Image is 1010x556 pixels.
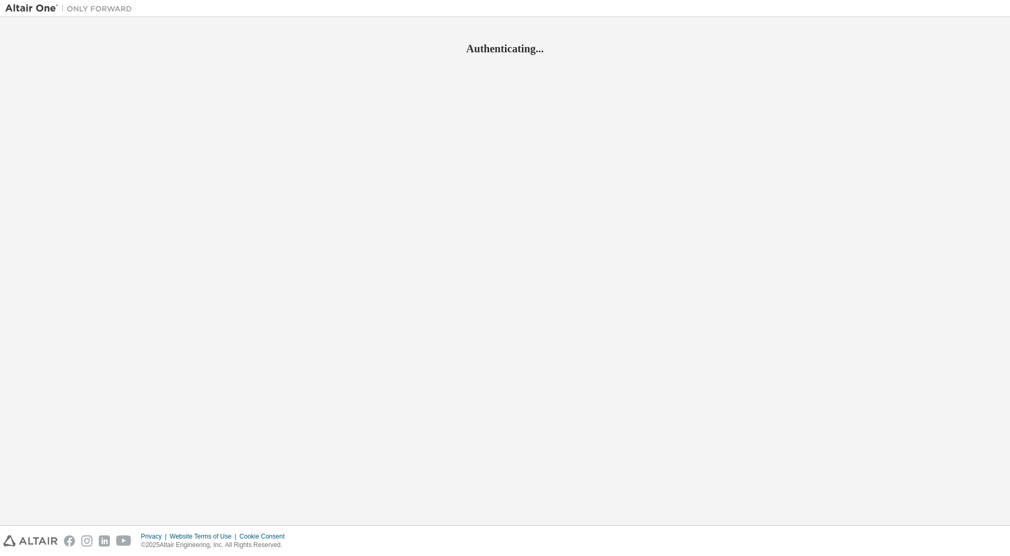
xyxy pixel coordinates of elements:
img: linkedin.svg [99,535,110,546]
p: © 2025 Altair Engineering, Inc. All Rights Reserved. [141,541,291,550]
h2: Authenticating... [5,42,1005,55]
img: Altair One [5,3,137,14]
div: Cookie Consent [239,532,291,541]
img: altair_logo.svg [3,535,58,546]
img: instagram.svg [81,535,92,546]
img: youtube.svg [116,535,132,546]
div: Website Terms of Use [170,532,239,541]
img: facebook.svg [64,535,75,546]
div: Privacy [141,532,170,541]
